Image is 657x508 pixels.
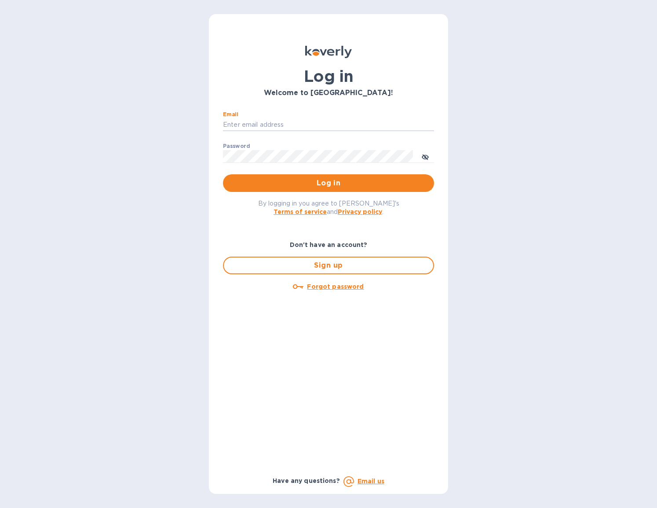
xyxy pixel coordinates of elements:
[307,283,364,290] u: Forgot password
[223,174,434,192] button: Log in
[305,46,352,58] img: Koverly
[223,118,434,132] input: Enter email address
[358,478,384,485] a: Email us
[338,208,382,215] a: Privacy policy
[416,147,434,165] button: toggle password visibility
[273,477,340,484] b: Have any questions?
[223,89,434,97] h3: Welcome to [GEOGRAPHIC_DATA]!
[258,200,399,215] span: By logging in you agree to [PERSON_NAME]'s and .
[290,241,368,248] b: Don't have an account?
[274,208,327,215] a: Terms of service
[223,144,250,149] label: Password
[223,257,434,274] button: Sign up
[230,178,427,188] span: Log in
[223,112,238,117] label: Email
[231,260,426,271] span: Sign up
[223,67,434,85] h1: Log in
